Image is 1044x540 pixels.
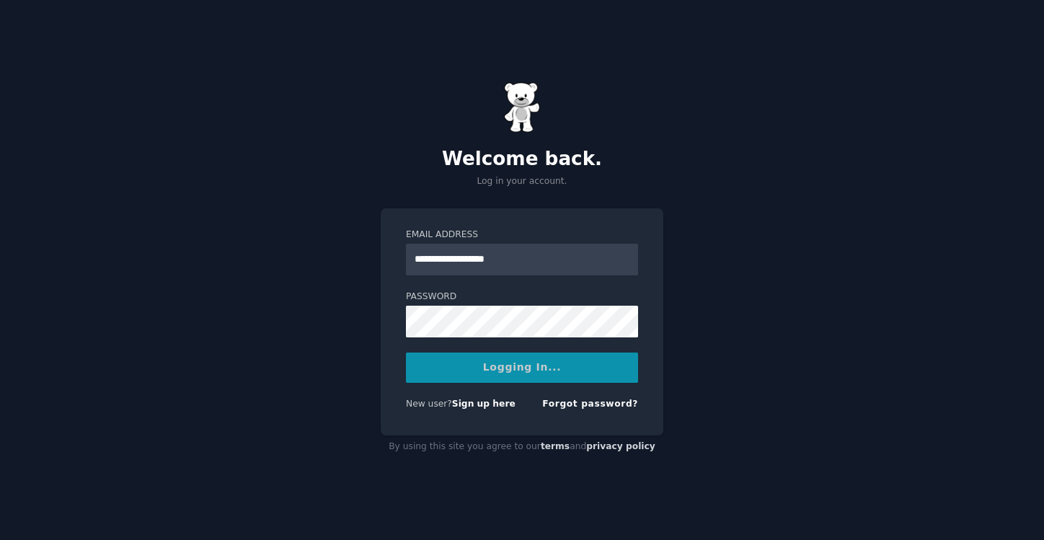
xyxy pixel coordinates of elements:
[406,399,452,409] span: New user?
[586,441,655,451] a: privacy policy
[504,82,540,133] img: Gummy Bear
[406,229,638,242] label: Email Address
[542,399,638,409] a: Forgot password?
[381,175,663,188] p: Log in your account.
[452,399,516,409] a: Sign up here
[541,441,570,451] a: terms
[381,435,663,459] div: By using this site you agree to our and
[406,291,638,304] label: Password
[381,148,663,171] h2: Welcome back.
